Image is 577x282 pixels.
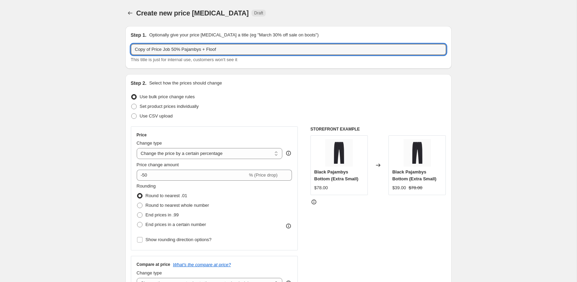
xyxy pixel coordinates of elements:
[131,44,446,55] input: 30% off holiday sale
[137,262,170,267] h3: Compare at price
[131,57,237,62] span: This title is just for internal use, customers won't see it
[285,150,292,157] div: help
[137,170,248,181] input: -15
[140,94,195,99] span: Use bulk price change rules
[146,193,187,198] span: Round to nearest .01
[140,113,173,119] span: Use CSV upload
[249,172,278,178] span: % (Price drop)
[392,184,406,191] div: $39.00
[392,169,437,181] span: Black Pajambys Bottom (Extra Small)
[146,212,179,217] span: End prices in .99
[409,184,422,191] strike: $78.00
[131,80,147,87] h2: Step 2.
[173,262,231,267] button: What's the compare at price?
[310,126,446,132] h6: STOREFRONT EXAMPLE
[137,270,162,275] span: Change type
[149,80,222,87] p: Select how the prices should change
[137,183,156,189] span: Rounding
[146,203,209,208] span: Round to nearest whole number
[314,169,359,181] span: Black Pajambys Bottom (Extra Small)
[146,237,212,242] span: Show rounding direction options?
[146,222,206,227] span: End prices in a certain number
[137,140,162,146] span: Change type
[136,9,249,17] span: Create new price [MEDICAL_DATA]
[325,139,353,167] img: Pajambys_Bottom_Black_80x.jpg
[314,184,328,191] div: $78.00
[140,104,199,109] span: Set product prices individually
[125,8,135,18] button: Price change jobs
[137,132,147,138] h3: Price
[254,10,263,16] span: Draft
[404,139,431,167] img: Pajambys_Bottom_Black_80x.jpg
[149,32,318,38] p: Optionally give your price [MEDICAL_DATA] a title (eg "March 30% off sale on boots")
[131,32,147,38] h2: Step 1.
[137,162,179,167] span: Price change amount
